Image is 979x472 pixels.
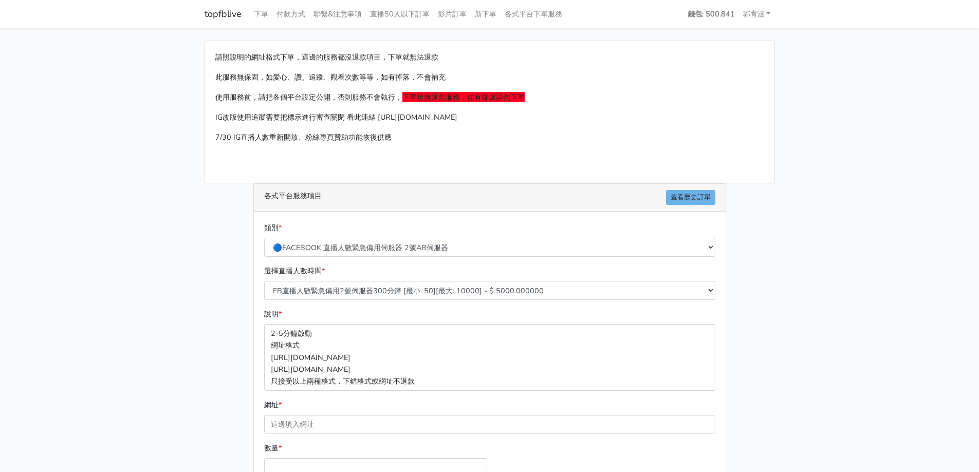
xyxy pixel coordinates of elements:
[205,4,242,24] a: topfblive
[264,308,282,320] label: 說明
[264,265,325,277] label: 選擇直播人數時間
[215,51,764,63] p: 請照說明的網址格式下單，這邊的服務都沒退款項目，下單就無法退款
[264,415,715,434] input: 這邊填入網址
[215,91,764,103] p: 使用服務前，請把各個平台設定公開，否則服務不會執行，
[215,71,764,83] p: 此服務無保固，如愛心、讚、追蹤、觀看次數等等，如有掉落，不會補充
[254,184,726,212] div: 各式平台服務項目
[264,442,282,454] label: 數量
[309,4,366,24] a: 聯繫&注意事項
[434,4,471,24] a: 影片訂單
[739,4,775,24] a: 郭育涵
[250,4,272,24] a: 下單
[402,92,525,102] span: 下單後無退款服務，如有疑慮請勿下單
[272,4,309,24] a: 付款方式
[666,190,715,205] a: 查看歷史訂單
[501,4,566,24] a: 各式平台下單服務
[684,4,739,24] a: 錢包: 500.841
[264,324,715,390] p: 2-5分鐘啟動 網址格式 [URL][DOMAIN_NAME] [URL][DOMAIN_NAME] 只接受以上兩種格式，下錯格式或網址不退款
[471,4,501,24] a: 新下單
[688,9,735,19] strong: 錢包: 500.841
[366,4,434,24] a: 直播50人以下訂單
[215,111,764,123] p: IG改版使用追蹤需要把標示進行審查關閉 看此連結 [URL][DOMAIN_NAME]
[215,131,764,143] p: 7/30 IG直播人數重新開放、粉絲專頁贊助功能恢復供應
[264,399,282,411] label: 網址
[264,222,282,234] label: 類別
